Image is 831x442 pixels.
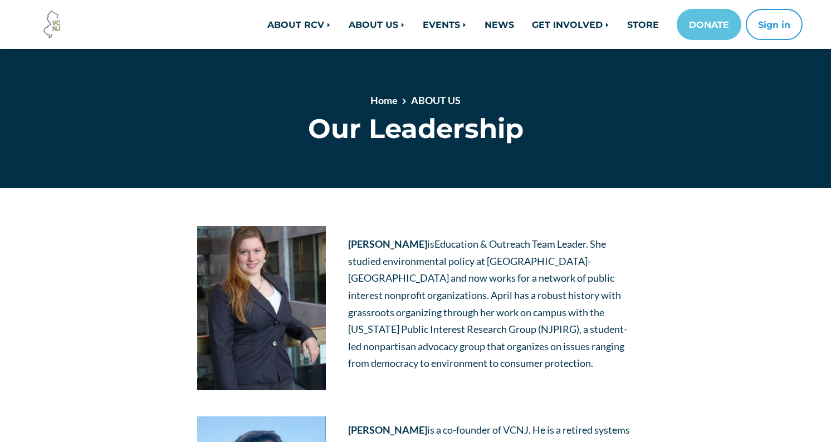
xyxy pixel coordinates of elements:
[434,238,586,250] span: Education & Outreach Team Leader
[523,13,618,36] a: GET INVOLVED
[37,9,67,40] img: Voter Choice NJ
[414,13,476,36] a: EVENTS
[746,9,803,40] button: Sign in or sign up
[177,9,803,40] nav: Main navigation
[348,238,427,250] strong: [PERSON_NAME]
[370,94,398,106] a: Home
[618,13,668,36] a: STORE
[476,13,523,36] a: NEWS
[411,94,461,106] a: ABOUT US
[677,9,741,40] a: DONATE
[186,112,646,145] h1: Our Leadership
[226,93,605,112] nav: breadcrumb
[348,238,627,369] span: is . She studied environmental policy at [GEOGRAPHIC_DATA]-[GEOGRAPHIC_DATA] and now works for a ...
[348,424,427,436] strong: [PERSON_NAME]
[340,13,414,36] a: ABOUT US
[258,13,340,36] a: ABOUT RCV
